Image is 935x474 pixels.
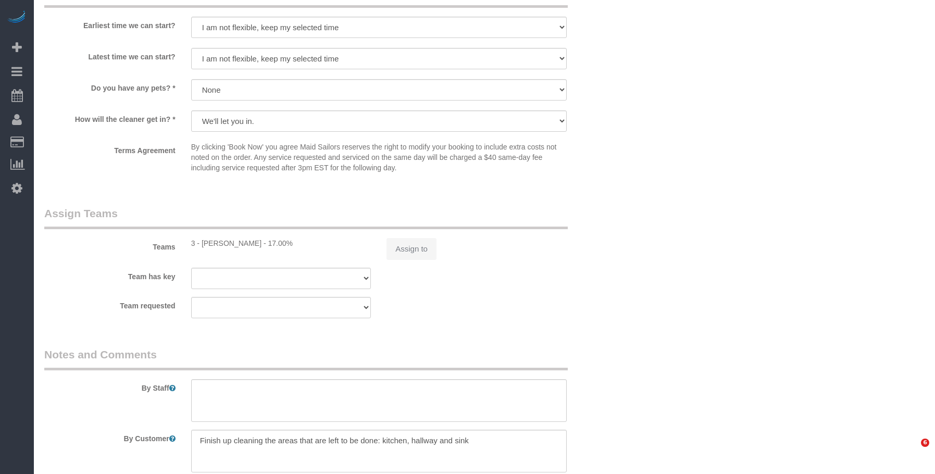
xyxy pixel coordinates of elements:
[6,10,27,25] img: Automaid Logo
[36,430,183,444] label: By Customer
[36,79,183,93] label: Do you have any pets? *
[921,439,929,447] span: 6
[191,142,567,173] p: By clicking 'Book Now' you agree Maid Sailors reserves the right to modify your booking to includ...
[36,268,183,282] label: Team has key
[36,379,183,393] label: By Staff
[36,297,183,311] label: Team requested
[36,48,183,62] label: Latest time we can start?
[44,206,568,229] legend: Assign Teams
[44,347,568,370] legend: Notes and Comments
[36,110,183,124] label: How will the cleaner get in? *
[36,238,183,252] label: Teams
[900,439,925,464] iframe: Intercom live chat
[191,238,371,248] div: 3 - [PERSON_NAME] - 17.00%
[36,142,183,156] label: Terms Agreement
[36,17,183,31] label: Earliest time we can start?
